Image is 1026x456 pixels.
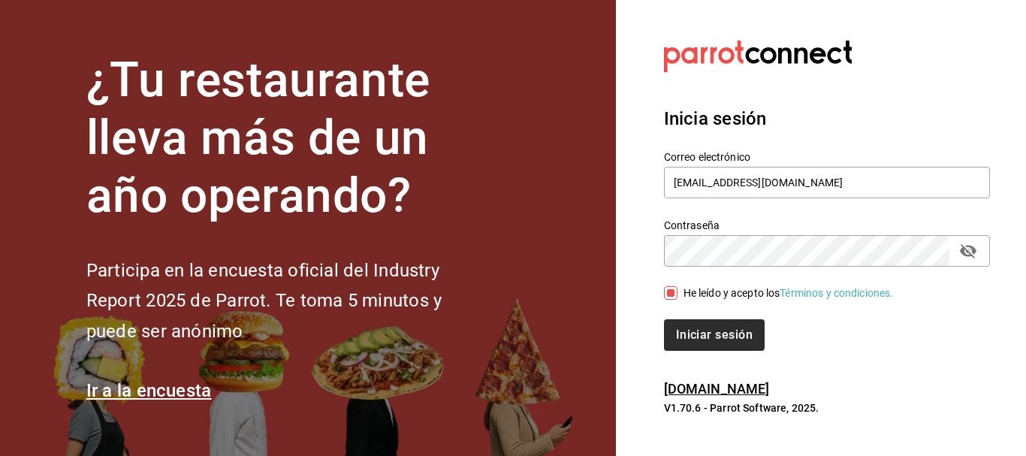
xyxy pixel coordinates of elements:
[664,220,990,231] label: Contraseña
[86,255,492,347] h2: Participa en la encuesta oficial del Industry Report 2025 de Parrot. Te toma 5 minutos y puede se...
[664,400,990,415] p: V1.70.6 - Parrot Software, 2025.
[664,167,990,198] input: Ingresa tu correo electrónico
[683,285,894,301] div: He leído y acepto los
[664,152,990,162] label: Correo electrónico
[664,319,765,351] button: Iniciar sesión
[780,287,893,299] a: Términos y condiciones.
[664,105,990,132] h3: Inicia sesión
[86,52,492,225] h1: ¿Tu restaurante lleva más de un año operando?
[955,238,981,264] button: passwordField
[86,380,212,401] a: Ir a la encuesta
[664,381,770,397] a: [DOMAIN_NAME]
